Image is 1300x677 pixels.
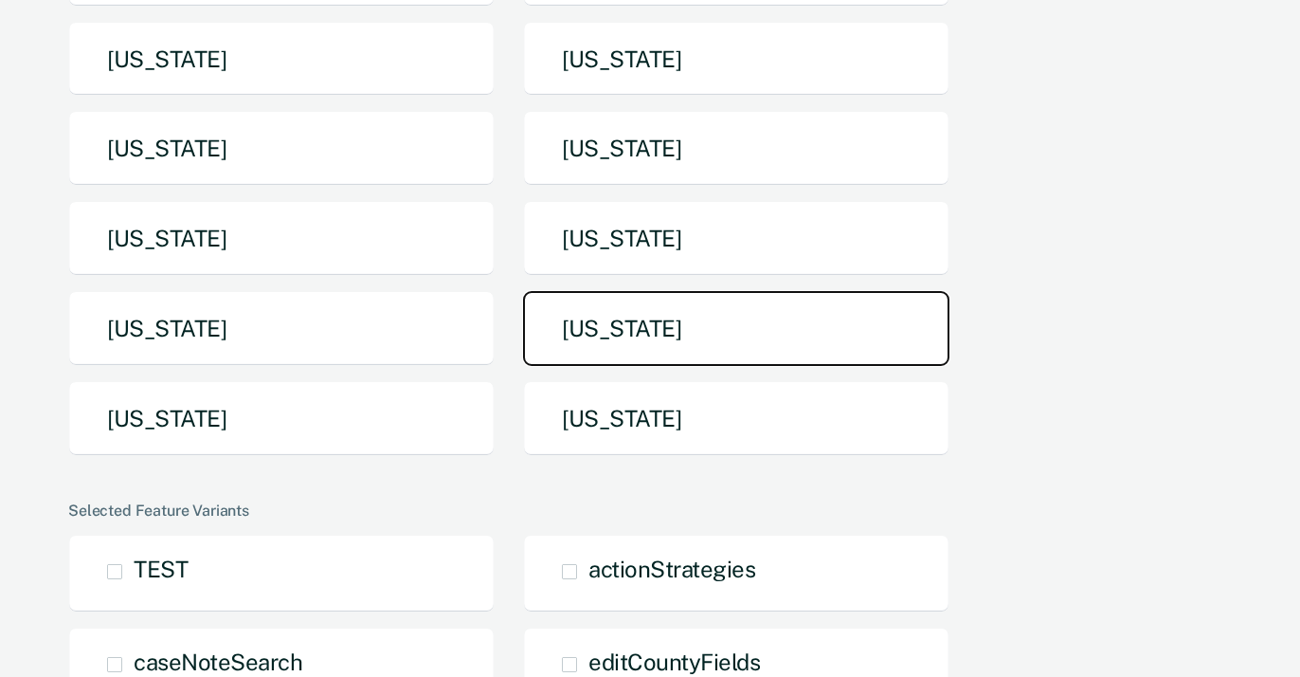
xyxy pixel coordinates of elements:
button: [US_STATE] [523,291,949,366]
button: [US_STATE] [68,22,495,97]
span: editCountyFields [588,649,760,675]
button: [US_STATE] [523,111,949,186]
span: actionStrategies [588,556,755,582]
button: [US_STATE] [68,381,495,456]
button: [US_STATE] [523,201,949,276]
button: [US_STATE] [68,201,495,276]
button: [US_STATE] [523,22,949,97]
span: TEST [134,556,188,582]
button: [US_STATE] [68,291,495,366]
button: [US_STATE] [523,381,949,456]
button: [US_STATE] [68,111,495,186]
div: Selected Feature Variants [68,502,1224,520]
span: caseNoteSearch [134,649,302,675]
